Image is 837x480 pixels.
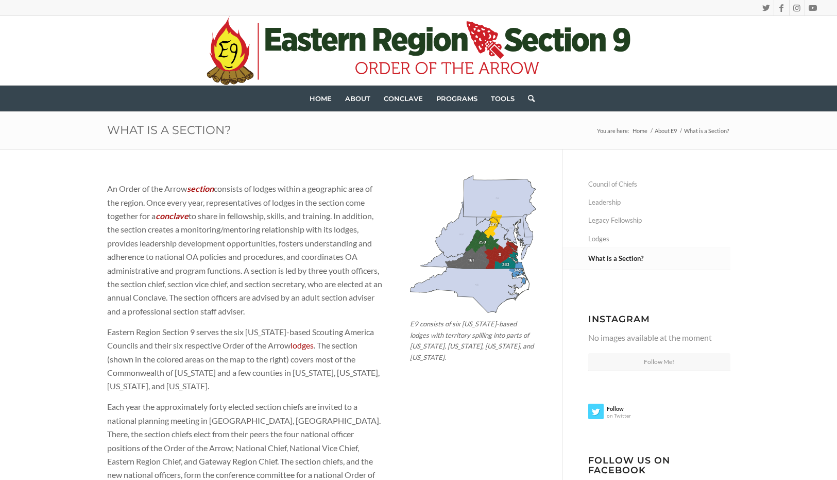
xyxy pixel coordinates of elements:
strong: Follow [588,404,659,411]
h3: Instagram [588,314,730,324]
h3: Follow us on Facebook [588,455,730,475]
a: About E9 [653,127,678,135]
a: What is a Section? [588,249,730,269]
span: on Twitter [588,411,659,418]
a: Lodges [588,230,730,248]
span: You are here: [597,127,629,134]
span: Tools [491,94,515,103]
a: lodges [291,340,314,350]
strong: section [187,184,214,193]
span: Programs [436,94,477,103]
img: 2024-08-06_Section-E9-Map [410,175,536,313]
a: Home [303,86,338,111]
span: Conclave [384,94,423,103]
a: Search [521,86,535,111]
a: What is a Section? [107,123,231,137]
span: Home [310,94,332,103]
a: Conclave [377,86,430,111]
p: Eastern Region Section 9 serves the six [US_STATE]-based Scouting America Councils and their six ... [107,325,385,393]
p: No images available at the moment [588,331,730,344]
span: What is a Section? [682,127,730,135]
strong: conclave [156,211,189,221]
a: Leadership [588,193,730,211]
span: / [649,127,653,135]
span: About [345,94,370,103]
span: An Order of the Arrow consists of lodges within a geographic area of the region. Once every year,... [107,184,382,316]
a: Programs [430,86,484,111]
a: Followon Twitter [588,404,659,424]
span: Home [633,127,647,134]
em: E9 consists of six [US_STATE]-based lodges with territory spilling into parts of [US_STATE], [US_... [410,320,534,361]
a: Legacy Fellowship [588,211,730,229]
a: Follow Me! [588,353,730,371]
a: About [338,86,377,111]
a: Home [631,127,649,135]
a: Council of Chiefs [588,175,730,193]
a: Tools [484,86,521,111]
span: About E9 [655,127,677,134]
span: / [678,127,682,135]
